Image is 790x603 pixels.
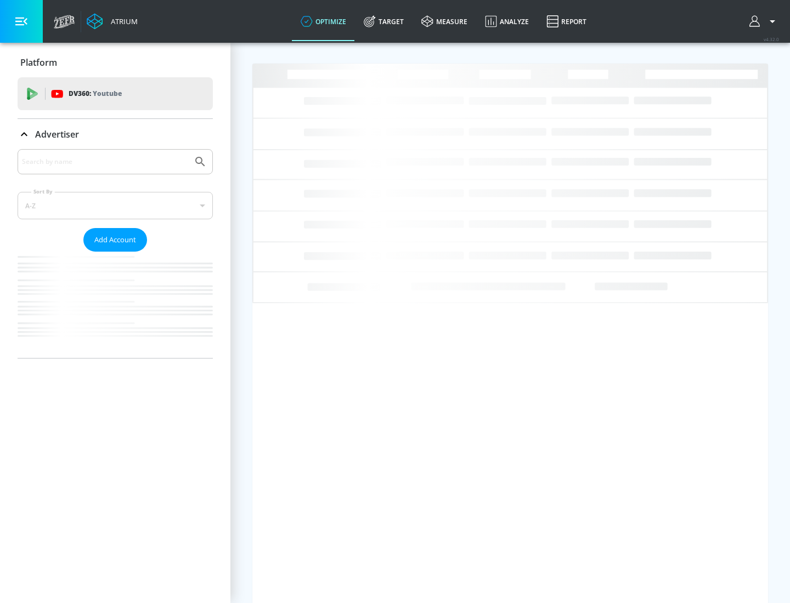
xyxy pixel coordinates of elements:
a: measure [413,2,476,41]
a: Analyze [476,2,538,41]
a: Target [355,2,413,41]
div: Atrium [106,16,138,26]
a: optimize [292,2,355,41]
div: A-Z [18,192,213,219]
button: Add Account [83,228,147,252]
p: Youtube [93,88,122,99]
p: DV360: [69,88,122,100]
nav: list of Advertiser [18,252,213,358]
div: Platform [18,47,213,78]
div: DV360: Youtube [18,77,213,110]
div: Advertiser [18,149,213,358]
label: Sort By [31,188,55,195]
p: Advertiser [35,128,79,140]
a: Report [538,2,595,41]
a: Atrium [87,13,138,30]
span: v 4.32.0 [764,36,779,42]
div: Advertiser [18,119,213,150]
p: Platform [20,56,57,69]
span: Add Account [94,234,136,246]
input: Search by name [22,155,188,169]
